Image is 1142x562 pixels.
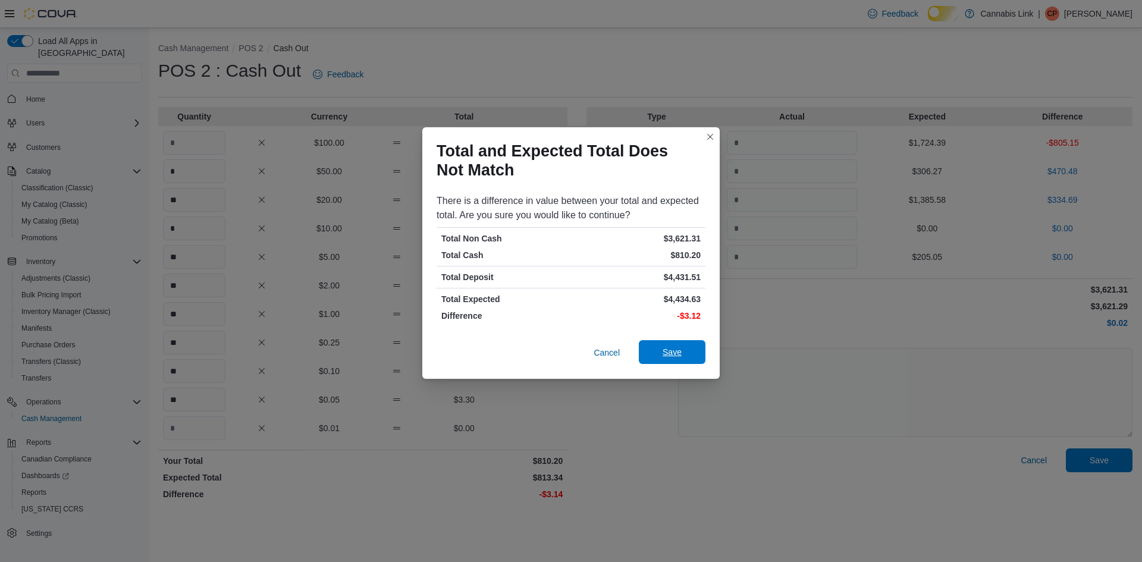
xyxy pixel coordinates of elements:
[573,233,701,244] p: $3,621.31
[639,340,705,364] button: Save
[703,130,717,144] button: Closes this modal window
[441,249,569,261] p: Total Cash
[441,233,569,244] p: Total Non Cash
[441,271,569,283] p: Total Deposit
[589,341,625,365] button: Cancel
[573,293,701,305] p: $4,434.63
[441,293,569,305] p: Total Expected
[437,194,705,222] div: There is a difference in value between your total and expected total. Are you sure you would like...
[573,310,701,322] p: -$3.12
[594,347,620,359] span: Cancel
[663,346,682,358] span: Save
[573,271,701,283] p: $4,431.51
[441,310,569,322] p: Difference
[573,249,701,261] p: $810.20
[437,142,696,180] h1: Total and Expected Total Does Not Match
